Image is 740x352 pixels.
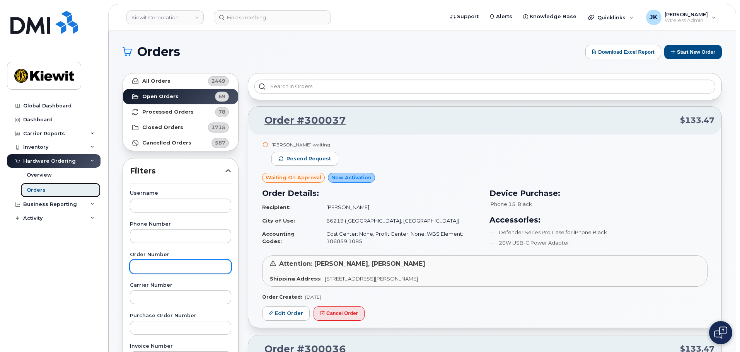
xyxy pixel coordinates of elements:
label: Phone Number [130,222,231,227]
a: Edit Order [262,306,310,321]
span: New Activation [331,174,372,181]
strong: Open Orders [142,94,179,100]
span: Resend request [286,155,331,162]
span: , Black [515,201,532,207]
span: Waiting On Approval [266,174,321,181]
span: Orders [137,46,180,58]
td: [PERSON_NAME] [319,201,480,214]
span: 587 [215,139,225,146]
strong: Processed Orders [142,109,194,115]
span: iPhone 15 [489,201,515,207]
button: Resend request [271,152,338,166]
strong: City of Use: [262,218,295,224]
div: [PERSON_NAME] waiting [271,141,338,148]
li: 20W USB-C Power Adapter [489,239,708,247]
strong: Cancelled Orders [142,140,191,146]
label: Username [130,191,231,196]
span: Attention: [PERSON_NAME], [PERSON_NAME] [279,260,425,267]
a: All Orders2449 [123,73,238,89]
td: 66219 ([GEOGRAPHIC_DATA], [GEOGRAPHIC_DATA]) [319,214,480,228]
button: Start New Order [664,45,722,59]
a: Processed Orders78 [123,104,238,120]
button: Cancel Order [314,306,365,321]
a: Order #300037 [255,114,346,128]
label: Order Number [130,252,231,257]
input: Search in orders [254,80,715,94]
a: Open Orders69 [123,89,238,104]
td: Cost Center: None, Profit Center: None, WBS Element: 106059.1085 [319,227,480,248]
label: Purchase Order Number [130,313,231,318]
span: 69 [218,93,225,100]
strong: Accounting Codes: [262,231,295,244]
label: Invoice Number [130,344,231,349]
strong: Shipping Address: [270,275,322,282]
button: Download Excel Report [585,45,661,59]
strong: Closed Orders [142,124,183,131]
span: 78 [218,108,225,116]
strong: Order Created: [262,294,302,300]
h3: Order Details: [262,187,480,199]
h3: Device Purchase: [489,187,708,199]
span: [DATE] [305,294,321,300]
span: $133.47 [680,115,714,126]
strong: Recipient: [262,204,291,210]
span: Filters [130,165,225,177]
span: [STREET_ADDRESS][PERSON_NAME] [325,275,418,282]
img: Open chat [714,326,727,339]
li: Defender Series Pro Case for iPhone Black [489,229,708,236]
h3: Accessories: [489,214,708,226]
span: 2449 [211,77,225,85]
a: Cancelled Orders587 [123,135,238,151]
a: Closed Orders1715 [123,120,238,135]
label: Carrier Number [130,283,231,288]
span: 1715 [211,124,225,131]
strong: All Orders [142,78,171,84]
